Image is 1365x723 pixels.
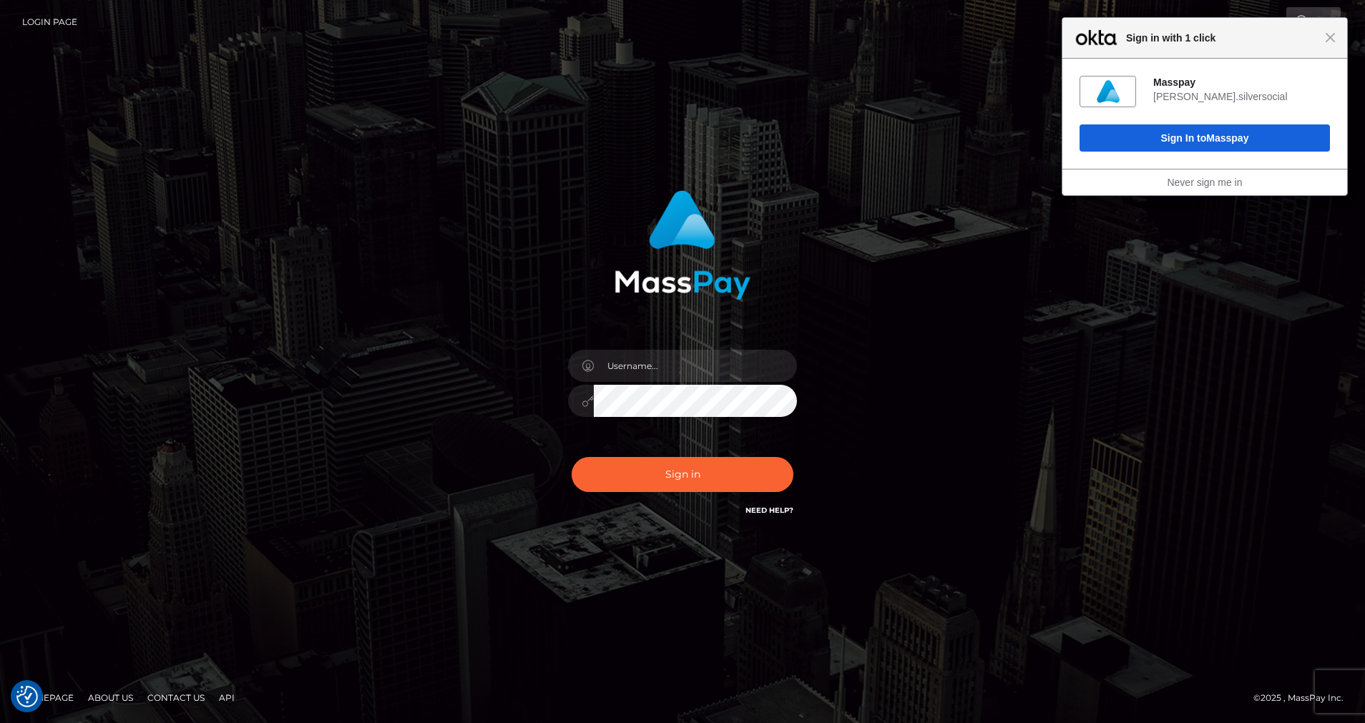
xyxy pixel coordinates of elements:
a: Login [1286,7,1341,37]
a: Contact Us [142,687,210,709]
img: Revisit consent button [16,686,38,707]
span: Close [1325,32,1336,43]
button: Consent Preferences [16,686,38,707]
span: Sign in with 1 click [1119,29,1325,46]
a: About Us [82,687,139,709]
a: Homepage [16,687,79,709]
button: Sign In toMasspay [1080,124,1330,152]
div: © 2025 , MassPay Inc. [1253,690,1354,706]
div: [PERSON_NAME].silversocial [1153,90,1330,103]
a: Never sign me in [1167,177,1242,188]
a: Need Help? [745,506,793,515]
img: MassPay Login [615,190,750,300]
button: Sign in [572,457,793,492]
div: Masspay [1153,76,1330,89]
img: fs0e4w0tqgG3dnpV8417 [1097,80,1120,103]
input: Username... [594,350,797,382]
a: API [213,687,240,709]
a: Login Page [22,7,77,37]
span: Masspay [1206,132,1248,144]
